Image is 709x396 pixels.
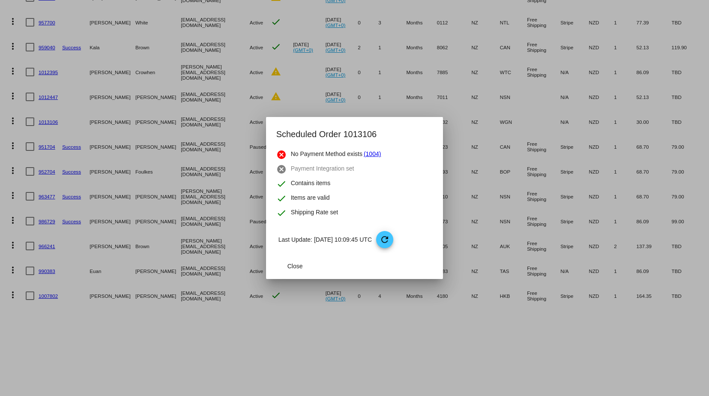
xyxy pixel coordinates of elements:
span: Shipping Rate set [291,208,338,218]
h2: Scheduled Order 1013106 [276,127,433,141]
span: Items are valid [291,193,330,204]
button: Close dialog [276,258,314,274]
span: Close [287,263,303,270]
mat-icon: refresh [380,234,390,245]
mat-icon: cancel [276,150,287,160]
span: No Payment Method exists [291,150,362,160]
mat-icon: check [276,179,287,189]
span: Contains items [291,179,331,189]
mat-icon: cancel [276,164,287,174]
mat-icon: check [276,193,287,204]
a: (1004) [364,150,381,160]
p: Last Update: [DATE] 10:09:45 UTC [278,231,433,248]
span: Payment Integration set [291,164,354,174]
mat-icon: check [276,208,287,218]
